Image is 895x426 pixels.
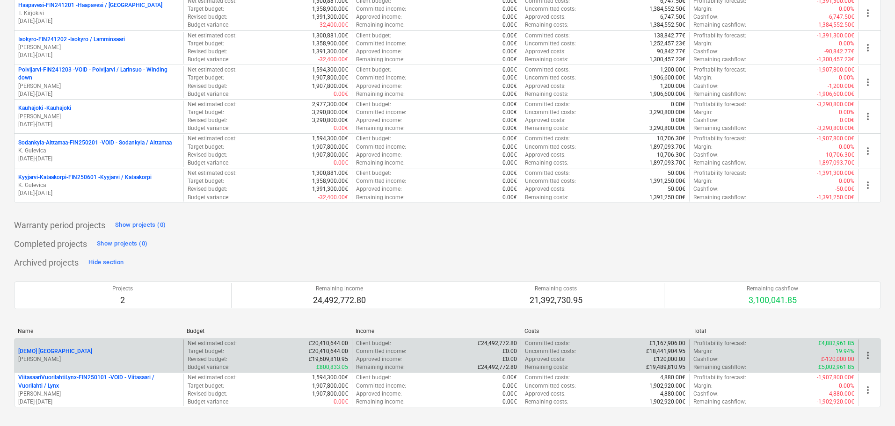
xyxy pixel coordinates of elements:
p: 0.00€ [502,135,517,143]
p: Budget variance : [188,159,230,167]
p: Target budget : [188,143,224,151]
p: Remaining income : [356,124,405,132]
p: £5,002,961.85 [818,363,854,371]
p: Archived projects [14,257,79,268]
p: Remaining cashflow : [693,56,746,64]
p: [DATE] - [DATE] [18,17,180,25]
p: Isokyro-FIN241202 - Isokyro / Lamminsaari [18,36,125,43]
p: Client budget : [356,135,391,143]
p: 0.00€ [334,159,348,167]
p: 4,880.00€ [660,374,685,382]
button: Hide section [86,255,126,270]
p: Approved income : [356,13,402,21]
p: 1,897,093.70€ [649,159,685,167]
p: 1,907,800.00€ [312,82,348,90]
p: Remaining income : [356,363,405,371]
p: Committed income : [356,74,406,82]
p: Approved income : [356,355,402,363]
p: Approved costs : [525,151,566,159]
p: Budget variance : [188,56,230,64]
p: 0.00€ [502,5,517,13]
p: Profitability forecast : [693,101,746,108]
p: -1,897,093.70€ [817,159,854,167]
p: Remaining cashflow : [693,363,746,371]
p: Remaining cashflow : [693,90,746,98]
p: 1,358,900.00€ [312,5,348,13]
p: Warranty period projects [14,220,105,231]
span: more_vert [862,7,873,19]
button: Show projects (0) [95,237,150,252]
p: £20,410,644.00 [309,347,348,355]
p: Cashflow : [693,13,719,21]
p: Profitability forecast : [693,339,746,347]
p: £19,489,810.95 [646,363,685,371]
p: Committed income : [356,108,406,116]
p: 50.00€ [668,185,685,193]
p: Committed costs : [525,32,570,40]
p: Margin : [693,74,713,82]
p: Committed costs : [525,374,570,382]
p: -1,391,300.00€ [817,169,854,177]
p: Committed costs : [525,101,570,108]
p: 0.00€ [502,82,517,90]
p: 0.00€ [502,40,517,48]
p: Uncommitted costs : [525,382,576,390]
p: 1,391,250.00€ [649,194,685,202]
p: 0.00€ [502,185,517,193]
p: Remaining costs [530,285,582,293]
p: 0.00€ [502,151,517,159]
p: 1,300,881.00€ [312,32,348,40]
p: Committed income : [356,347,406,355]
p: 0.00% [839,5,854,13]
p: Budget variance : [188,90,230,98]
p: 0.00€ [502,374,517,382]
p: Target budget : [188,347,224,355]
p: Approved costs : [525,355,566,363]
p: Margin : [693,108,713,116]
div: Kauhajoki -Kauhajoki[PERSON_NAME][DATE]-[DATE] [18,104,180,128]
p: 1,902,920.00€ [649,382,685,390]
p: 24,492,772.80 [313,295,366,306]
p: £4,882,961.85 [818,339,854,347]
p: 0.00€ [502,74,517,82]
p: Revised budget : [188,185,227,193]
p: 0.00% [839,108,854,116]
p: -1,907,800.00€ [817,66,854,74]
p: 1,897,093.70€ [649,143,685,151]
p: £24,492,772.80 [478,339,517,347]
p: -1,906,600.00€ [817,90,854,98]
p: [PERSON_NAME] [18,390,180,398]
p: 0.00€ [502,194,517,202]
p: 1,391,300.00€ [312,13,348,21]
p: Remaining cashflow [747,285,798,293]
p: 3,290,800.00€ [312,116,348,124]
p: -1,391,250.00€ [817,194,854,202]
p: Net estimated cost : [188,339,237,347]
p: Haapavesi-FIN241201 - Haapavesi / [GEOGRAPHIC_DATA] [18,1,162,9]
span: more_vert [862,145,873,157]
p: -6,747.50€ [828,13,854,21]
p: Target budget : [188,177,224,185]
p: 1,358,900.00€ [312,177,348,185]
p: 1,300,881.00€ [312,169,348,177]
span: more_vert [862,111,873,122]
p: Net estimated cost : [188,66,237,74]
p: Revised budget : [188,13,227,21]
p: Committed income : [356,40,406,48]
p: Remaining costs : [525,194,568,202]
p: Revised budget : [188,48,227,56]
p: Approved income : [356,185,402,193]
div: ViitasaariVuorilahtiLynx-FIN250101 -VOID - Viitasaari / Vuorilahti / Lynx[PERSON_NAME][DATE]-[DATE] [18,374,180,406]
p: Remaining costs : [525,90,568,98]
p: Client budget : [356,32,391,40]
p: Remaining costs : [525,363,568,371]
p: 0.00€ [671,116,685,124]
p: K. Gulevica [18,147,180,155]
p: 0.00% [839,40,854,48]
p: 1,252,457.23€ [649,40,685,48]
p: -1,907,800.00€ [817,374,854,382]
p: -32,400.00€ [318,194,348,202]
p: Cashflow : [693,82,719,90]
p: Client budget : [356,374,391,382]
p: Committed income : [356,177,406,185]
